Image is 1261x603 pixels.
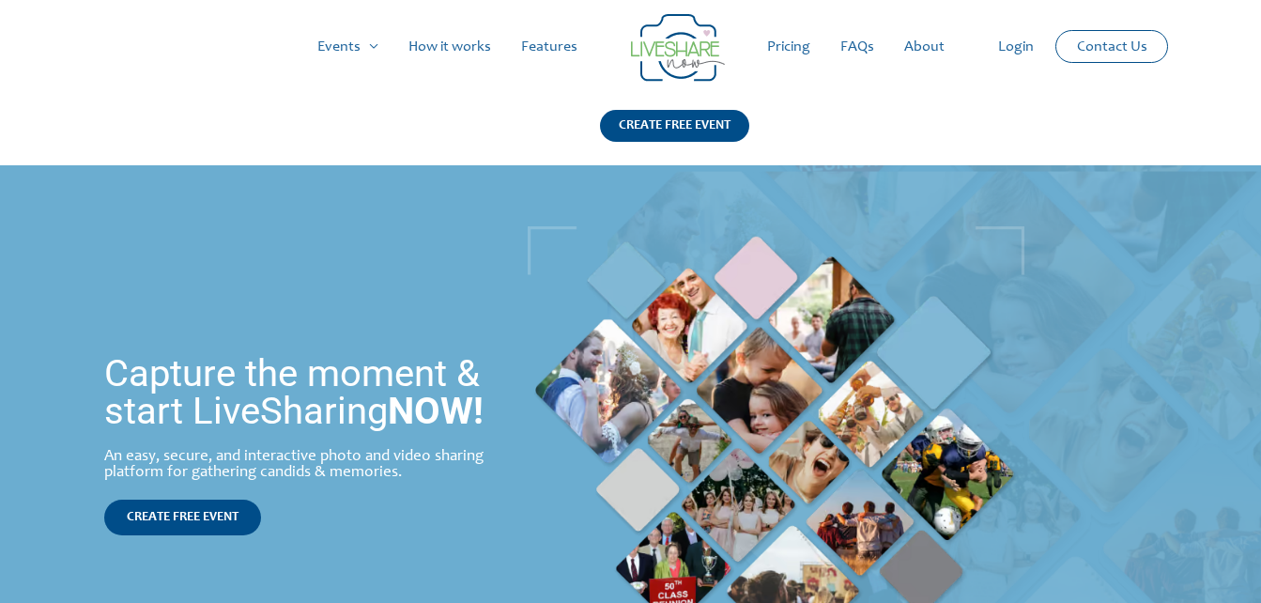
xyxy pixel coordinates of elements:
a: FAQs [825,17,889,77]
div: CREATE FREE EVENT [600,110,749,142]
a: CREATE FREE EVENT [104,500,261,535]
a: About [889,17,960,77]
a: Contact Us [1062,31,1162,62]
nav: Site Navigation [33,17,1228,77]
h1: Capture the moment & start LiveSharing [104,355,500,430]
span: CREATE FREE EVENT [127,511,238,524]
div: An easy, secure, and interactive photo and video sharing platform for gathering candids & memories. [104,449,500,481]
a: Features [506,17,592,77]
a: CREATE FREE EVENT [600,110,749,165]
a: Events [302,17,393,77]
a: Login [983,17,1049,77]
a: Pricing [752,17,825,77]
img: Group 14 | Live Photo Slideshow for Events | Create Free Events Album for Any Occasion [631,14,725,82]
a: How it works [393,17,506,77]
strong: NOW! [388,389,484,433]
